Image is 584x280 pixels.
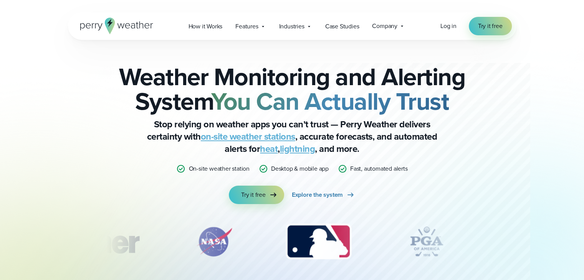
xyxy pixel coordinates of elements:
[396,222,457,261] div: 4 of 12
[187,222,241,261] div: 2 of 12
[235,22,258,31] span: Features
[319,18,366,34] a: Case Studies
[278,222,359,261] div: 3 of 12
[241,190,266,199] span: Try it free
[229,186,284,204] a: Try it free
[469,17,512,35] a: Try it free
[260,142,278,156] a: heat
[211,83,449,119] strong: You Can Actually Trust
[201,130,295,143] a: on-site weather stations
[292,186,355,204] a: Explore the system
[189,22,223,31] span: How it Works
[41,222,150,261] img: Turner-Construction_1.svg
[139,118,446,155] p: Stop relying on weather apps you can’t trust — Perry Weather delivers certainty with , accurate f...
[280,142,315,156] a: lightning
[440,21,457,30] span: Log in
[292,190,343,199] span: Explore the system
[271,164,329,173] p: Desktop & mobile app
[350,164,408,173] p: Fast, automated alerts
[279,22,304,31] span: Industries
[440,21,457,31] a: Log in
[106,222,478,265] div: slideshow
[396,222,457,261] img: PGA.svg
[182,18,229,34] a: How it Works
[106,64,478,114] h2: Weather Monitoring and Alerting System
[41,222,150,261] div: 1 of 12
[325,22,359,31] span: Case Studies
[187,222,241,261] img: NASA.svg
[372,21,397,31] span: Company
[189,164,249,173] p: On-site weather station
[278,222,359,261] img: MLB.svg
[478,21,503,31] span: Try it free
